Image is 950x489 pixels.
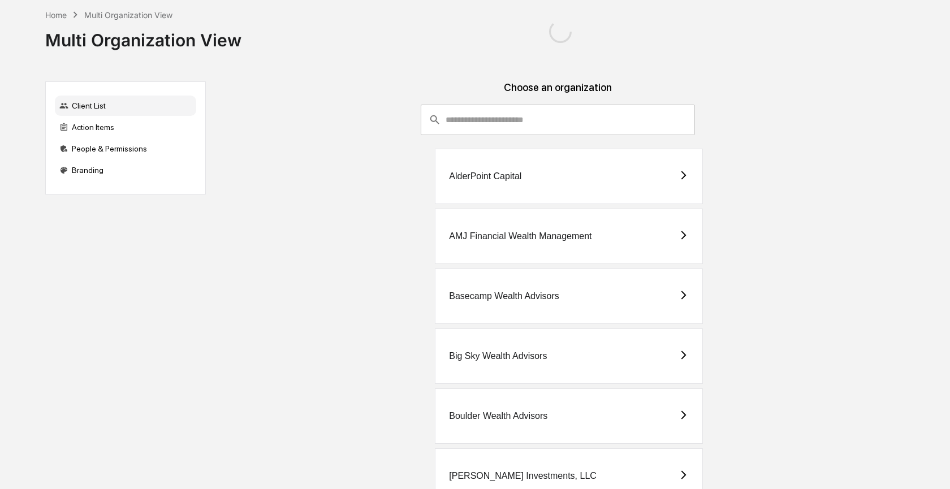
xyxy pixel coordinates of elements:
[449,411,547,421] div: Boulder Wealth Advisors
[449,231,591,241] div: AMJ Financial Wealth Management
[55,117,196,137] div: Action Items
[45,10,67,20] div: Home
[449,171,521,181] div: AlderPoint Capital
[449,471,597,481] div: [PERSON_NAME] Investments, LLC
[84,10,172,20] div: Multi Organization View
[45,21,241,50] div: Multi Organization View
[449,351,547,361] div: Big Sky Wealth Advisors
[55,160,196,180] div: Branding
[215,81,900,105] div: Choose an organization
[449,291,559,301] div: Basecamp Wealth Advisors
[55,96,196,116] div: Client List
[421,105,695,135] div: consultant-dashboard__filter-organizations-search-bar
[55,139,196,159] div: People & Permissions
